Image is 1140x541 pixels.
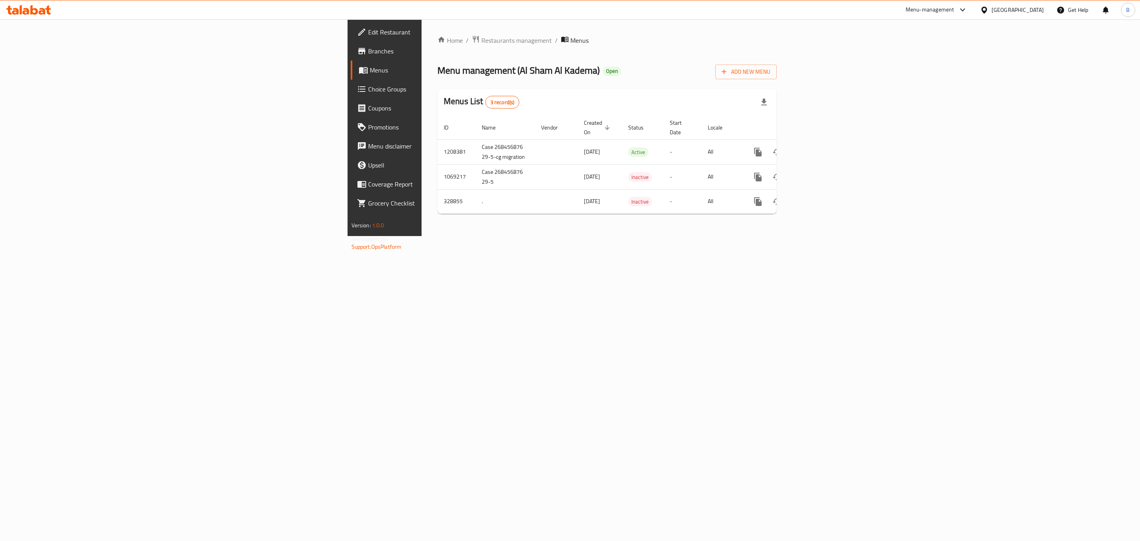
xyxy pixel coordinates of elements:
[372,220,384,230] span: 1.0.0
[742,116,831,140] th: Actions
[368,160,532,170] span: Upsell
[749,192,768,211] button: more
[570,36,589,45] span: Menus
[603,68,621,74] span: Open
[584,147,600,157] span: [DATE]
[663,164,701,189] td: -
[368,84,532,94] span: Choice Groups
[906,5,954,15] div: Menu-management
[628,173,652,182] span: Inactive
[370,65,532,75] span: Menus
[368,27,532,37] span: Edit Restaurant
[368,122,532,132] span: Promotions
[351,156,538,175] a: Upsell
[368,46,532,56] span: Branches
[670,118,692,137] span: Start Date
[584,196,600,206] span: [DATE]
[351,194,538,213] a: Grocery Checklist
[482,123,506,132] span: Name
[749,143,768,162] button: more
[749,168,768,187] button: more
[663,139,701,164] td: -
[368,103,532,113] span: Coupons
[368,198,532,208] span: Grocery Checklist
[368,141,532,151] span: Menu disclaimer
[351,118,538,137] a: Promotions
[708,123,733,132] span: Locale
[351,234,388,244] span: Get support on:
[603,67,621,76] div: Open
[555,36,558,45] li: /
[663,189,701,213] td: -
[722,67,770,77] span: Add New Menu
[1126,6,1130,14] span: B
[541,123,568,132] span: Vendor
[754,93,773,112] div: Export file
[351,80,538,99] a: Choice Groups
[437,116,831,214] table: enhanced table
[351,23,538,42] a: Edit Restaurant
[701,139,742,164] td: All
[351,137,538,156] a: Menu disclaimer
[628,172,652,182] div: Inactive
[351,175,538,194] a: Coverage Report
[351,242,402,252] a: Support.OpsPlatform
[701,189,742,213] td: All
[437,35,777,46] nav: breadcrumb
[768,192,787,211] button: Change Status
[351,99,538,118] a: Coupons
[584,118,612,137] span: Created On
[992,6,1044,14] div: [GEOGRAPHIC_DATA]
[368,179,532,189] span: Coverage Report
[351,220,371,230] span: Version:
[701,164,742,189] td: All
[444,123,459,132] span: ID
[768,143,787,162] button: Change Status
[628,148,648,157] span: Active
[444,95,519,109] h2: Menus List
[351,61,538,80] a: Menus
[584,171,600,182] span: [DATE]
[768,168,787,187] button: Change Status
[628,147,648,157] div: Active
[485,96,520,109] div: Total records count
[628,123,654,132] span: Status
[351,42,538,61] a: Branches
[628,197,652,206] span: Inactive
[486,99,519,106] span: 3 record(s)
[715,65,777,79] button: Add New Menu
